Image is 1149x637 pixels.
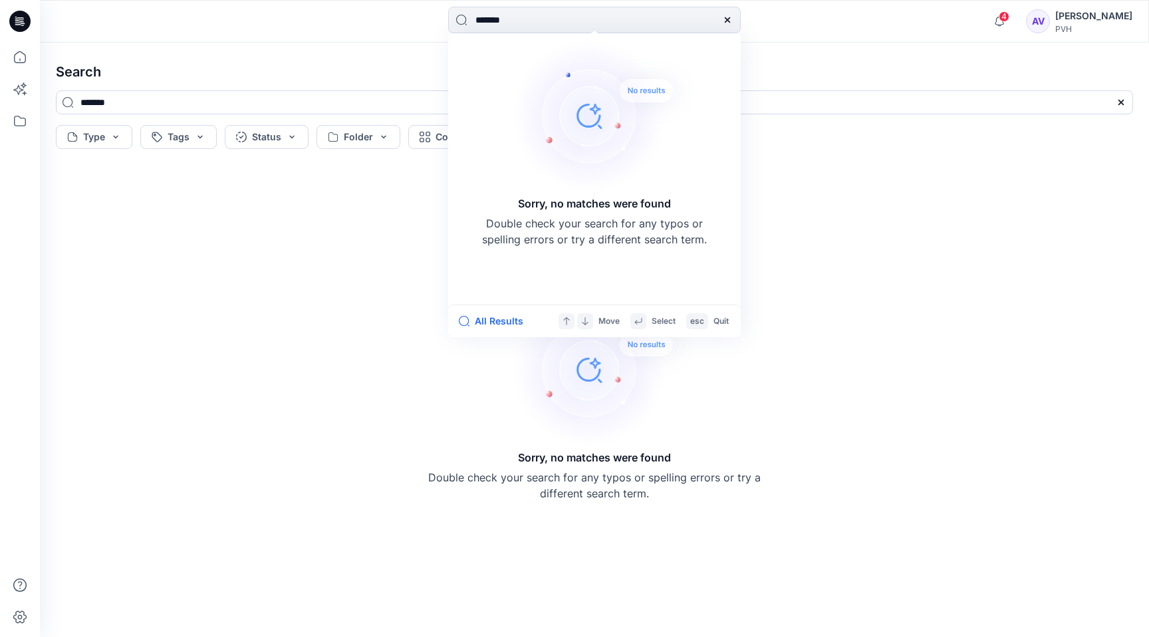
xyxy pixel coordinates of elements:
img: Sorry, no matches were found [512,290,698,449]
img: Sorry, no matches were found [512,36,698,195]
div: AV [1026,9,1050,33]
span: 4 [999,11,1009,22]
button: Type [56,125,132,149]
div: PVH [1055,24,1132,34]
p: Double check your search for any typos or spelling errors or try a different search term. [481,215,707,247]
p: Double check your search for any typos or spelling errors or try a different search term. [428,469,761,501]
button: Status [225,125,309,149]
h5: Sorry, no matches were found [518,195,671,211]
h5: Sorry, no matches were found [518,449,671,465]
p: Quit [713,315,729,328]
div: [PERSON_NAME] [1055,8,1132,24]
button: All Results [459,313,532,329]
p: esc [690,315,704,328]
button: Collection [408,125,509,149]
p: Select [652,315,676,328]
button: Folder [317,125,400,149]
p: Move [598,315,620,328]
button: Tags [140,125,217,149]
h4: Search [45,53,1144,90]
